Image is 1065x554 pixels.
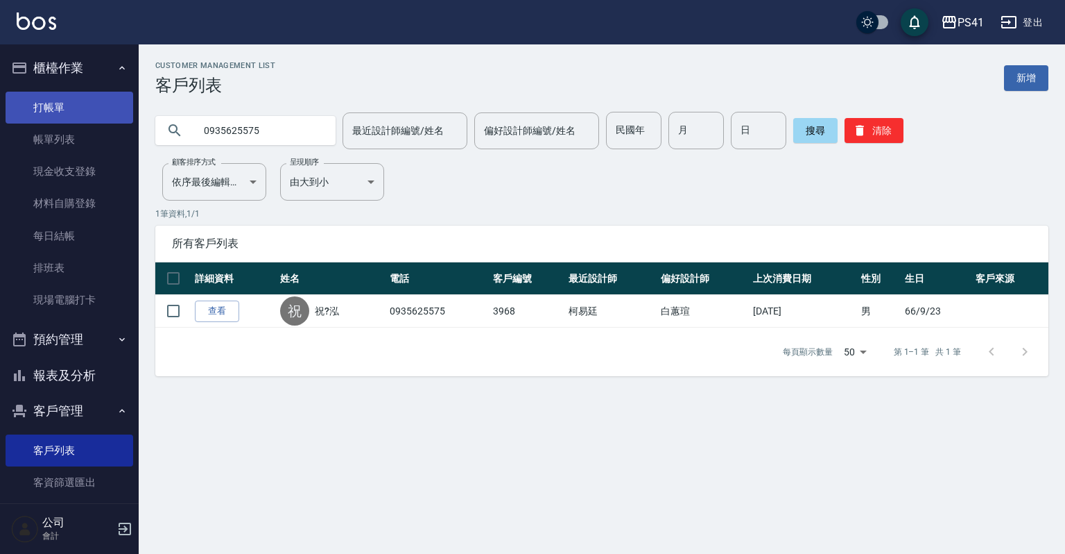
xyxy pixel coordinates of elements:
[155,76,275,95] h3: 客戶列表
[315,304,339,318] a: 祝?泓
[172,237,1032,251] span: 所有客戶列表
[6,321,133,358] button: 預約管理
[6,50,133,86] button: 櫃檯作業
[6,92,133,124] a: 打帳單
[290,157,319,167] label: 呈現順序
[858,262,901,295] th: 性別
[845,118,903,143] button: 清除
[1004,65,1048,91] a: 新增
[195,301,239,322] a: 查看
[6,358,133,394] button: 報表及分析
[565,295,657,328] td: 柯易廷
[42,516,113,530] h5: 公司
[280,163,384,201] div: 由大到小
[11,515,39,543] img: Person
[172,157,216,167] label: 顧客排序方式
[386,295,490,328] td: 0935625575
[490,262,566,295] th: 客戶編號
[858,295,901,328] td: 男
[972,262,1048,295] th: 客戶來源
[750,295,858,328] td: [DATE]
[935,8,989,37] button: PS41
[901,295,973,328] td: 66/9/23
[6,156,133,187] a: 現金收支登錄
[838,333,872,371] div: 50
[901,262,973,295] th: 生日
[995,10,1048,35] button: 登出
[280,296,309,326] div: 祝
[490,295,566,328] td: 3968
[750,262,858,295] th: 上次消費日期
[191,262,277,295] th: 詳細資料
[6,467,133,498] a: 客資篩選匯出
[6,124,133,156] a: 帳單列表
[6,252,133,284] a: 排班表
[894,346,961,358] p: 第 1–1 筆 共 1 筆
[6,284,133,316] a: 現場電腦打卡
[6,393,133,429] button: 客戶管理
[277,262,386,295] th: 姓名
[386,262,490,295] th: 電話
[565,262,657,295] th: 最近設計師
[17,12,56,30] img: Logo
[657,262,750,295] th: 偏好設計師
[155,61,275,70] h2: Customer Management List
[783,346,833,358] p: 每頁顯示數量
[6,435,133,467] a: 客戶列表
[6,498,133,530] a: 卡券管理
[162,163,266,201] div: 依序最後編輯時間
[958,14,984,31] div: PS41
[155,208,1048,220] p: 1 筆資料, 1 / 1
[901,8,928,36] button: save
[6,220,133,252] a: 每日結帳
[657,295,750,328] td: 白蕙瑄
[194,112,324,149] input: 搜尋關鍵字
[6,187,133,219] a: 材料自購登錄
[42,530,113,542] p: 會計
[793,118,838,143] button: 搜尋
